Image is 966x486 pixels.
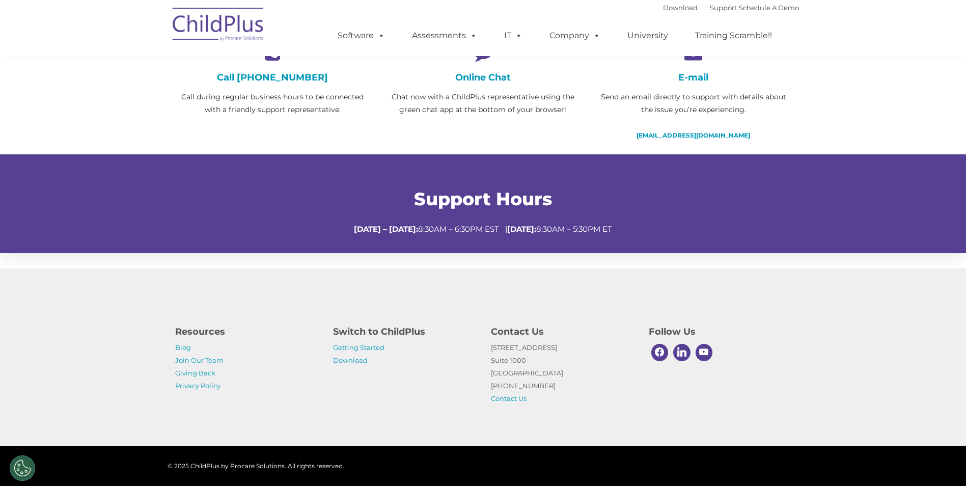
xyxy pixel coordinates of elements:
a: Contact Us [491,394,527,402]
font: | [663,4,799,12]
strong: [DATE] – [DATE]: [354,224,418,234]
p: Send an email directly to support with details about the issue you’re experiencing. [596,91,791,116]
h4: Follow Us [649,325,791,339]
h4: E-mail [596,72,791,83]
a: Company [539,25,611,46]
a: Assessments [402,25,487,46]
h4: Call [PHONE_NUMBER] [175,72,370,83]
a: Privacy Policy [175,382,220,390]
a: Software [327,25,395,46]
h4: Online Chat [385,72,581,83]
iframe: Chat Widget [738,76,966,486]
a: IT [494,25,533,46]
a: Blog [175,343,191,352]
p: [STREET_ADDRESS] Suite 1000 [GEOGRAPHIC_DATA] [PHONE_NUMBER] [491,341,633,405]
h4: Resources [175,325,318,339]
a: Schedule A Demo [739,4,799,12]
a: Download [663,4,698,12]
span: Support Hours [414,188,552,210]
a: [EMAIL_ADDRESS][DOMAIN_NAME] [637,131,750,139]
h4: Contact Us [491,325,633,339]
p: Call during regular business hours to be connected with a friendly support representative. [175,91,370,116]
a: Getting Started [333,343,384,352]
h4: Switch to ChildPlus [333,325,476,339]
a: Giving Back [175,369,215,377]
a: Support [710,4,737,12]
p: Chat now with a ChildPlus representative using the green chat app at the bottom of your browser! [385,91,581,116]
a: Youtube [693,341,715,364]
a: University [617,25,678,46]
strong: [DATE]: [507,224,536,234]
a: Linkedin [671,341,693,364]
button: Cookies Settings [10,455,35,481]
a: Join Our Team [175,356,224,364]
a: Download [333,356,368,364]
a: Facebook [649,341,671,364]
a: Training Scramble!! [685,25,782,46]
span: © 2025 ChildPlus by Procare Solutions. All rights reserved. [168,462,344,470]
span: 8:30AM – 6:30PM EST | 8:30AM – 5:30PM ET [354,224,612,234]
img: ChildPlus by Procare Solutions [168,1,269,51]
